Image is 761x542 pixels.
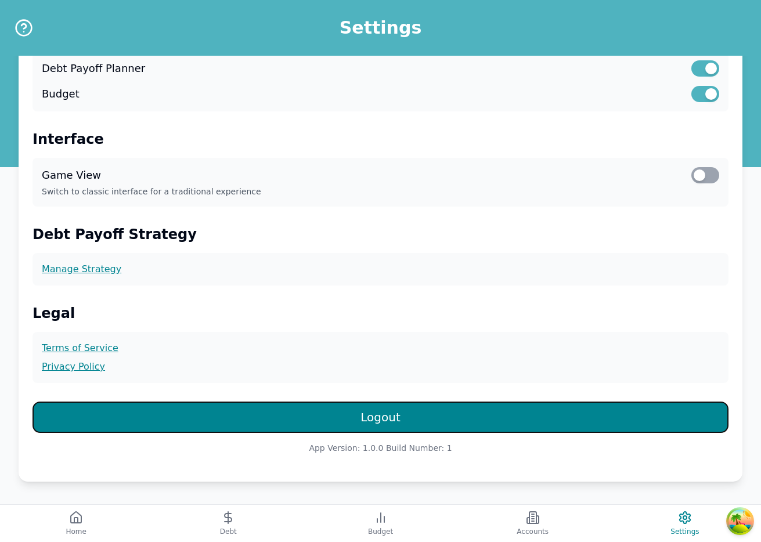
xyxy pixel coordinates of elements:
[42,360,719,374] a: Privacy Policy
[66,527,86,536] span: Home
[14,18,34,38] button: Help
[33,225,728,244] h2: Debt Payoff Strategy
[220,527,237,536] span: Debt
[42,341,719,355] a: Terms of Service
[340,17,422,38] h1: Settings
[368,527,393,536] span: Budget
[42,262,719,276] a: Manage Strategy
[42,86,80,102] label: Budget
[304,505,456,542] button: Budget
[42,186,719,197] p: Switch to classic interface for a traditional experience
[457,505,609,542] button: Accounts
[728,510,752,533] button: Open Tanstack query devtools
[42,167,101,183] label: Game View
[33,442,728,454] p: App Version: 1.0.0 Build Number: 1
[670,527,699,536] span: Settings
[609,505,761,542] button: Settings
[33,130,728,149] h2: Interface
[33,402,728,433] button: Logout
[42,60,145,77] label: Debt Payoff Planner
[517,527,549,536] span: Accounts
[33,304,728,323] h2: Legal
[152,505,304,542] button: Debt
